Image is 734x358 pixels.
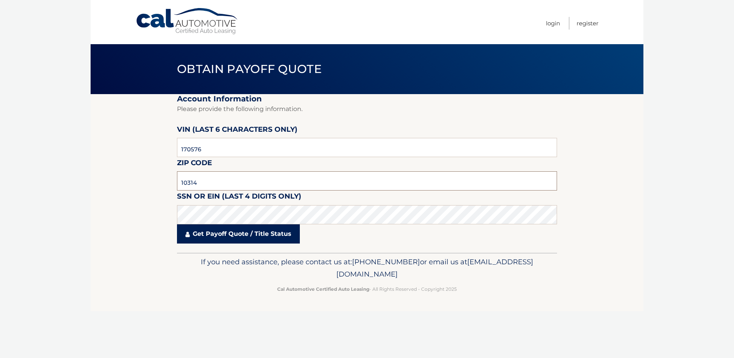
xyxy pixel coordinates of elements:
[177,124,298,138] label: VIN (last 6 characters only)
[177,157,212,171] label: Zip Code
[177,94,557,104] h2: Account Information
[352,257,420,266] span: [PHONE_NUMBER]
[277,286,369,292] strong: Cal Automotive Certified Auto Leasing
[182,256,552,280] p: If you need assistance, please contact us at: or email us at
[177,104,557,114] p: Please provide the following information.
[177,62,322,76] span: Obtain Payoff Quote
[177,224,300,244] a: Get Payoff Quote / Title Status
[182,285,552,293] p: - All Rights Reserved - Copyright 2025
[546,17,560,30] a: Login
[577,17,598,30] a: Register
[136,8,239,35] a: Cal Automotive
[177,191,301,205] label: SSN or EIN (last 4 digits only)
